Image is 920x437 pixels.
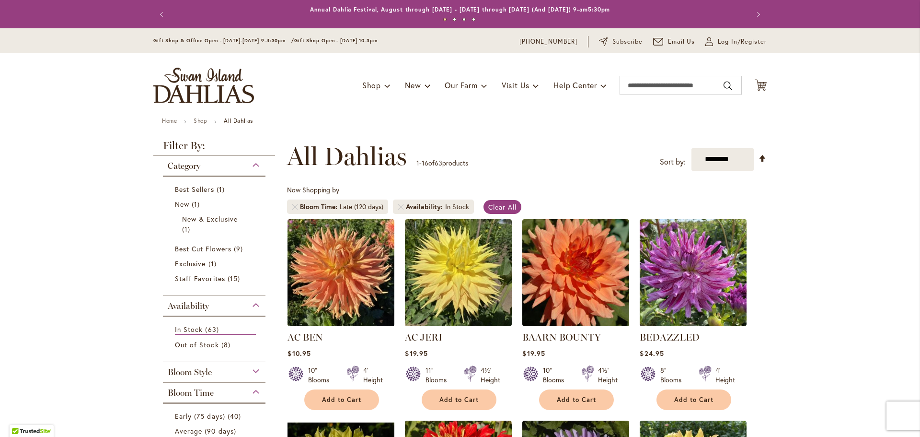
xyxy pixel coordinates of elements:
a: BEDAZZLED [640,331,700,343]
div: 4½' Height [481,366,500,385]
span: 1 [192,199,202,209]
span: Bloom Time [168,388,214,398]
span: 9 [234,244,245,254]
span: $19.95 [405,349,427,358]
span: Availability [168,301,209,311]
a: BAARN BOUNTY [522,331,601,343]
a: New &amp; Exclusive [182,214,249,234]
span: $10.95 [287,349,310,358]
span: 63 [205,324,221,334]
div: In Stock [445,202,469,212]
span: Best Cut Flowers [175,244,231,253]
a: Remove Bloom Time Late (120 days) [292,204,298,210]
a: AC JERI [405,331,442,343]
span: New & Exclusive [182,214,238,224]
span: New [405,80,421,90]
span: Add to Cart [439,396,479,404]
a: Bedazzled [640,319,747,328]
div: 10" Blooms [543,366,570,385]
a: Staff Favorites [175,273,256,283]
span: Log In/Register [718,37,767,47]
span: Out of Stock [175,340,219,349]
label: Sort by: [660,153,686,171]
button: Previous [153,5,172,24]
button: 4 of 4 [472,18,475,21]
span: Add to Cart [322,396,361,404]
a: Baarn Bounty [522,319,629,328]
a: Early (75 days) 40 [175,411,256,421]
span: Staff Favorites [175,274,225,283]
span: Availability [406,202,445,212]
a: In Stock 63 [175,324,256,335]
a: store logo [153,68,254,103]
span: $19.95 [522,349,545,358]
span: Gift Shop & Office Open - [DATE]-[DATE] 9-4:30pm / [153,37,294,44]
span: In Stock [175,325,203,334]
a: [PHONE_NUMBER] [519,37,577,47]
span: All Dahlias [287,142,407,171]
button: Add to Cart [539,390,614,410]
button: 2 of 4 [453,18,456,21]
img: Baarn Bounty [522,219,629,326]
div: 4½' Height [598,366,618,385]
span: Visit Us [502,80,529,90]
div: 4' Height [363,366,383,385]
span: Now Shopping by [287,185,339,194]
strong: Filter By: [153,141,275,156]
a: Exclusive [175,259,256,269]
span: $24.95 [640,349,664,358]
span: 40 [228,411,243,421]
img: Bedazzled [640,219,747,326]
span: Bloom Style [168,367,212,378]
a: New [175,199,256,209]
strong: All Dahlias [224,117,253,124]
button: Next [747,5,767,24]
div: 10" Blooms [308,366,335,385]
a: Email Us [653,37,695,47]
span: 63 [435,158,442,167]
span: Add to Cart [674,396,713,404]
a: Best Sellers [175,184,256,194]
div: 4' Height [715,366,735,385]
span: Help Center [553,80,597,90]
span: 1 [182,224,193,234]
span: Shop [362,80,381,90]
span: 1 [416,158,419,167]
a: AC Jeri [405,319,512,328]
span: Subscribe [612,37,643,47]
span: Bloom Time [300,202,340,212]
img: AC BEN [287,219,394,326]
span: Average (90 days) [175,426,236,436]
a: Subscribe [599,37,643,47]
span: New [175,200,189,209]
span: Best Sellers [175,185,214,194]
span: Early (75 days) [175,412,225,421]
a: Clear All [483,200,521,214]
span: Category [168,161,200,171]
a: Shop [194,117,207,124]
span: Add to Cart [557,396,596,404]
a: Best Cut Flowers [175,244,256,254]
span: 1 [208,259,219,269]
p: - of products [416,155,468,171]
a: AC BEN [287,319,394,328]
button: Add to Cart [422,390,496,410]
span: 15 [228,273,242,283]
div: 8" Blooms [660,366,687,385]
a: Out of Stock 8 [175,340,256,350]
span: 16 [422,158,428,167]
div: 11" Blooms [425,366,452,385]
a: Log In/Register [705,37,767,47]
span: Our Farm [445,80,477,90]
a: AC BEN [287,331,323,343]
button: Add to Cart [304,390,379,410]
button: 1 of 4 [443,18,447,21]
span: Gift Shop Open - [DATE] 10-3pm [294,37,378,44]
span: 1 [217,184,227,194]
button: Add to Cart [656,390,731,410]
div: Late (120 days) [340,202,383,212]
span: Clear All [488,202,517,212]
span: Email Us [668,37,695,47]
a: Annual Dahlia Festival, August through [DATE] - [DATE] through [DATE] (And [DATE]) 9-am5:30pm [310,6,610,13]
button: 3 of 4 [462,18,466,21]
